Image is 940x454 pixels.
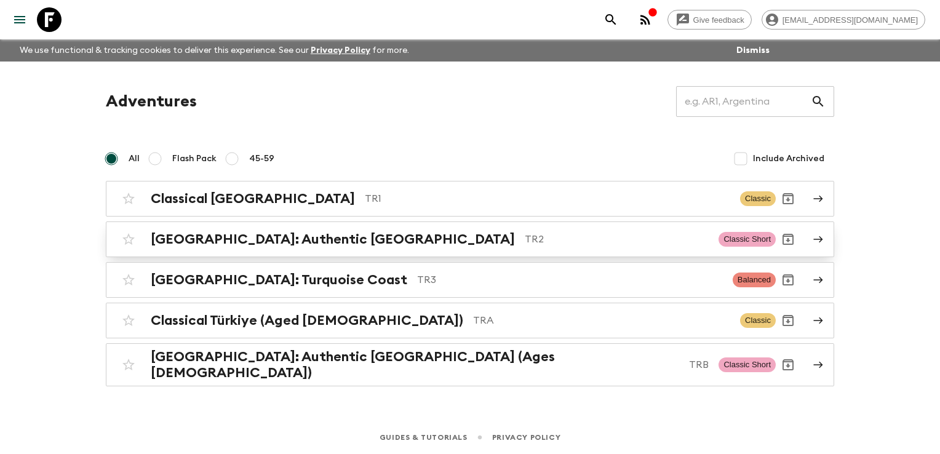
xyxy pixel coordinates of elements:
button: Archive [776,227,800,252]
a: [GEOGRAPHIC_DATA]: Turquoise CoastTR3BalancedArchive [106,262,834,298]
a: [GEOGRAPHIC_DATA]: Authentic [GEOGRAPHIC_DATA]TR2Classic ShortArchive [106,221,834,257]
a: Give feedback [667,10,752,30]
button: Archive [776,352,800,377]
span: Classic [740,191,776,206]
span: Classic Short [719,232,776,247]
a: Privacy Policy [492,431,560,444]
a: Classical Türkiye (Aged [DEMOGRAPHIC_DATA])TRAClassicArchive [106,303,834,338]
span: [EMAIL_ADDRESS][DOMAIN_NAME] [776,15,925,25]
button: search adventures [599,7,623,32]
p: TR3 [417,273,723,287]
h2: [GEOGRAPHIC_DATA]: Authentic [GEOGRAPHIC_DATA] (Ages [DEMOGRAPHIC_DATA]) [151,349,679,381]
p: We use functional & tracking cookies to deliver this experience. See our for more. [15,39,414,62]
span: Flash Pack [172,153,217,165]
span: 45-59 [249,153,274,165]
span: Give feedback [687,15,751,25]
span: All [129,153,140,165]
h2: Classical Türkiye (Aged [DEMOGRAPHIC_DATA]) [151,313,463,329]
p: TRB [689,357,709,372]
p: TRA [473,313,730,328]
button: Archive [776,268,800,292]
a: Privacy Policy [311,46,370,55]
span: Classic [740,313,776,328]
span: Classic Short [719,357,776,372]
h2: [GEOGRAPHIC_DATA]: Authentic [GEOGRAPHIC_DATA] [151,231,515,247]
span: Balanced [733,273,776,287]
input: e.g. AR1, Argentina [676,84,811,119]
span: Include Archived [753,153,824,165]
button: Archive [776,186,800,211]
a: Guides & Tutorials [380,431,468,444]
div: [EMAIL_ADDRESS][DOMAIN_NAME] [762,10,925,30]
p: TR1 [365,191,730,206]
h2: Classical [GEOGRAPHIC_DATA] [151,191,355,207]
button: menu [7,7,32,32]
button: Dismiss [733,42,773,59]
h1: Adventures [106,89,197,114]
a: Classical [GEOGRAPHIC_DATA]TR1ClassicArchive [106,181,834,217]
h2: [GEOGRAPHIC_DATA]: Turquoise Coast [151,272,407,288]
p: TR2 [525,232,709,247]
a: [GEOGRAPHIC_DATA]: Authentic [GEOGRAPHIC_DATA] (Ages [DEMOGRAPHIC_DATA])TRBClassic ShortArchive [106,343,834,386]
button: Archive [776,308,800,333]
